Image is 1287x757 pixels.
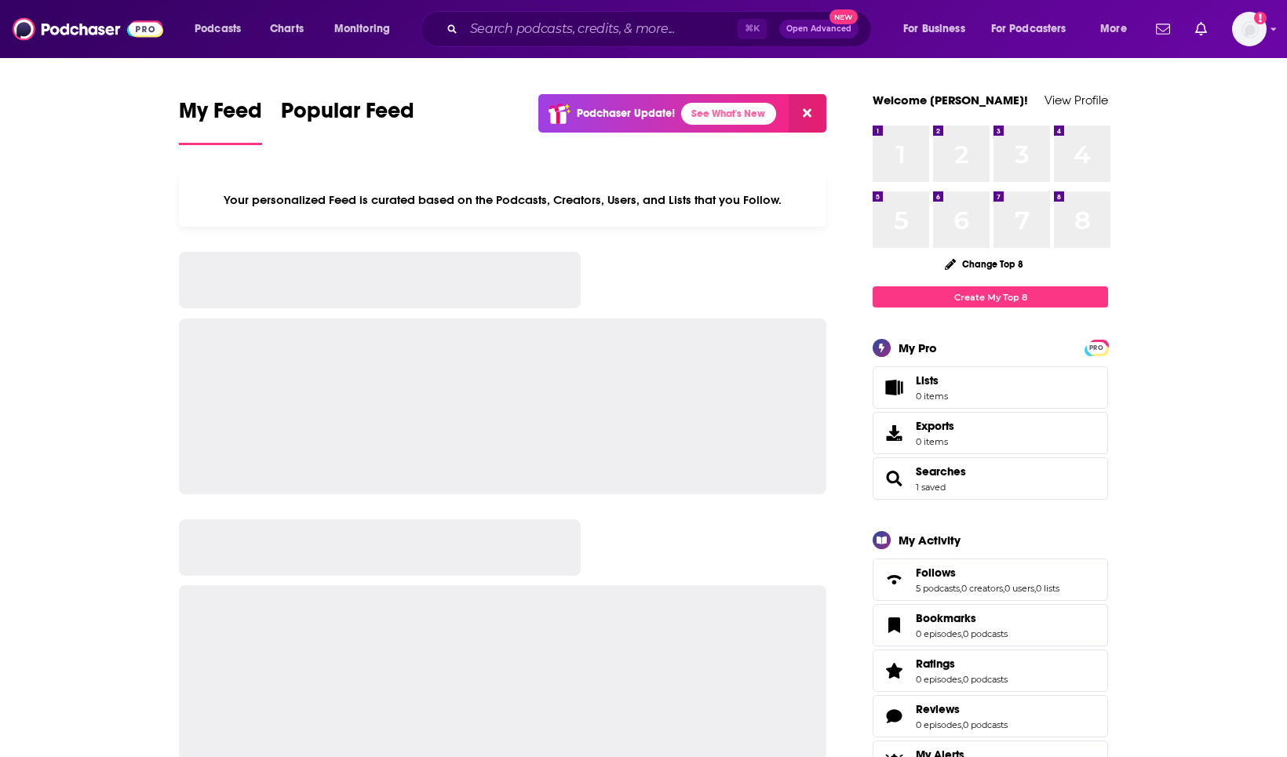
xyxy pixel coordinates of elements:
[1036,583,1059,594] a: 0 lists
[916,611,976,625] span: Bookmarks
[464,16,738,42] input: Search podcasts, credits, & more...
[963,674,1008,685] a: 0 podcasts
[916,583,960,594] a: 5 podcasts
[878,422,910,444] span: Exports
[270,18,304,40] span: Charts
[1100,18,1127,40] span: More
[829,9,858,24] span: New
[878,614,910,636] a: Bookmarks
[878,569,910,591] a: Follows
[1087,342,1106,354] span: PRO
[916,419,954,433] span: Exports
[916,611,1008,625] a: Bookmarks
[916,391,948,402] span: 0 items
[916,373,939,388] span: Lists
[13,14,163,44] img: Podchaser - Follow, Share and Rate Podcasts
[961,583,1003,594] a: 0 creators
[436,11,887,47] div: Search podcasts, credits, & more...
[577,107,675,120] p: Podchaser Update!
[916,566,1059,580] a: Follows
[916,436,954,447] span: 0 items
[195,18,241,40] span: Podcasts
[786,25,851,33] span: Open Advanced
[281,97,414,133] span: Popular Feed
[916,657,1008,671] a: Ratings
[991,18,1066,40] span: For Podcasters
[738,19,767,39] span: ⌘ K
[916,657,955,671] span: Ratings
[1232,12,1267,46] span: Logged in as sarahhallprinc
[916,702,960,716] span: Reviews
[260,16,313,42] a: Charts
[1087,341,1106,353] a: PRO
[916,628,961,639] a: 0 episodes
[892,16,985,42] button: open menu
[903,18,965,40] span: For Business
[916,464,966,479] a: Searches
[1003,583,1004,594] span: ,
[873,457,1108,500] span: Searches
[878,660,910,682] a: Ratings
[873,695,1108,737] span: Reviews
[179,97,262,145] a: My Feed
[184,16,261,42] button: open menu
[179,173,826,227] div: Your personalized Feed is curated based on the Podcasts, Creators, Users, and Lists that you Follow.
[1254,12,1267,24] svg: Add a profile image
[1034,583,1036,594] span: ,
[916,702,1008,716] a: Reviews
[935,254,1033,274] button: Change Top 8
[916,566,956,580] span: Follows
[334,18,390,40] span: Monitoring
[179,97,262,133] span: My Feed
[981,16,1089,42] button: open menu
[1232,12,1267,46] button: Show profile menu
[1045,93,1108,107] a: View Profile
[1232,12,1267,46] img: User Profile
[916,373,948,388] span: Lists
[899,340,937,355] div: My Pro
[960,583,961,594] span: ,
[899,533,961,548] div: My Activity
[1189,16,1213,42] a: Show notifications dropdown
[873,412,1108,454] a: Exports
[961,674,963,685] span: ,
[873,93,1028,107] a: Welcome [PERSON_NAME]!
[1089,16,1147,42] button: open menu
[873,286,1108,308] a: Create My Top 8
[873,650,1108,692] span: Ratings
[873,366,1108,409] a: Lists
[873,559,1108,601] span: Follows
[878,705,910,727] a: Reviews
[681,103,776,125] a: See What's New
[916,482,946,493] a: 1 saved
[878,468,910,490] a: Searches
[916,674,961,685] a: 0 episodes
[963,628,1008,639] a: 0 podcasts
[873,604,1108,646] span: Bookmarks
[878,377,910,399] span: Lists
[1004,583,1034,594] a: 0 users
[323,16,410,42] button: open menu
[281,97,414,145] a: Popular Feed
[961,628,963,639] span: ,
[961,719,963,730] span: ,
[779,20,859,38] button: Open AdvancedNew
[916,719,961,730] a: 0 episodes
[963,719,1008,730] a: 0 podcasts
[1150,16,1176,42] a: Show notifications dropdown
